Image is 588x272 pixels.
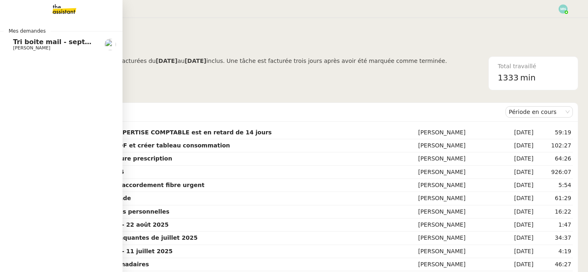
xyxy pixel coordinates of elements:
[206,58,447,64] span: inclus. Une tâche est facturée trois jours après avoir été marquée comme terminée.
[416,192,499,205] td: [PERSON_NAME]
[156,58,177,64] b: [DATE]
[43,182,205,188] strong: Contacter Orange pour raccordement fibre urgent
[499,126,535,139] td: [DATE]
[499,205,535,218] td: [DATE]
[535,192,573,205] td: 61:29
[416,205,499,218] td: [PERSON_NAME]
[105,39,116,50] img: users%2F9mvJqJUvllffspLsQzytnd0Nt4c2%2Favatar%2F82da88e3-d90d-4e39-b37d-dcb7941179ae
[535,126,573,139] td: 59:19
[535,166,573,179] td: 926:07
[499,166,535,179] td: [DATE]
[416,139,499,152] td: [PERSON_NAME]
[535,232,573,245] td: 34:37
[499,192,535,205] td: [DATE]
[178,58,185,64] span: au
[499,179,535,192] td: [DATE]
[498,62,569,71] div: Total travaillé
[416,245,499,258] td: [PERSON_NAME]
[499,139,535,152] td: [DATE]
[499,258,535,271] td: [DATE]
[185,58,206,64] b: [DATE]
[520,71,536,85] span: min
[499,218,535,232] td: [DATE]
[535,218,573,232] td: 1:47
[43,129,272,136] strong: Votre facture AZERTY EXPERTISE COMPTABLE est en retard de 14 jours
[535,258,573,271] td: 46:27
[535,179,573,192] td: 5:54
[535,205,573,218] td: 16:22
[416,218,499,232] td: [PERSON_NAME]
[43,142,230,149] strong: Vérifier abonnements EDF et créer tableau consommation
[416,126,499,139] td: [PERSON_NAME]
[535,152,573,165] td: 64:26
[499,232,535,245] td: [DATE]
[416,258,499,271] td: [PERSON_NAME]
[535,139,573,152] td: 102:27
[4,27,51,35] span: Mes demandes
[535,245,573,258] td: 4:19
[41,104,506,120] div: Demandes
[13,45,50,51] span: [PERSON_NAME]
[13,38,129,46] span: Tri boite mail - septembre 2025
[416,179,499,192] td: [PERSON_NAME]
[416,232,499,245] td: [PERSON_NAME]
[416,166,499,179] td: [PERSON_NAME]
[559,4,568,13] img: svg
[498,73,519,82] span: 1333
[499,245,535,258] td: [DATE]
[499,152,535,165] td: [DATE]
[416,152,499,165] td: [PERSON_NAME]
[509,107,570,117] nz-select-item: Période en cours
